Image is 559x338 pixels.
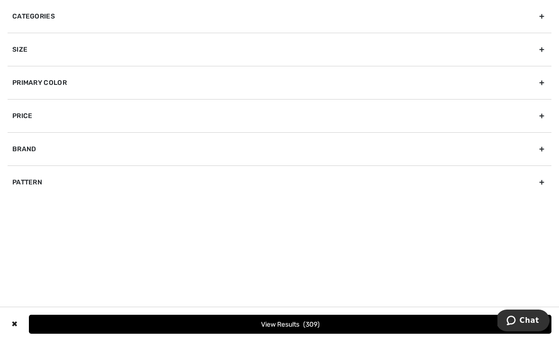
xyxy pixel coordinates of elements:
button: View Results309 [29,315,551,334]
span: 309 [303,320,320,329]
iframe: Opens a widget where you can chat to one of our agents [497,310,550,333]
div: Pattern [8,165,551,199]
div: Size [8,33,551,66]
div: Primary Color [8,66,551,99]
div: Brand [8,132,551,165]
div: Price [8,99,551,132]
div: ✖ [8,315,21,334]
